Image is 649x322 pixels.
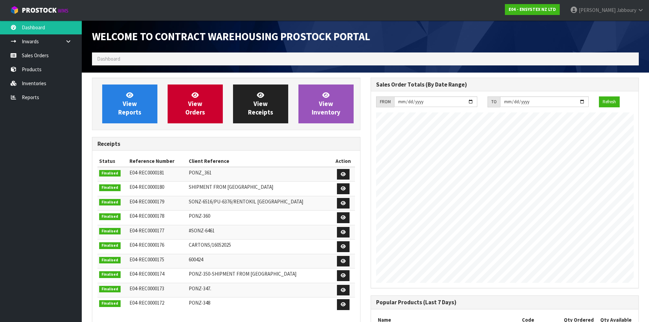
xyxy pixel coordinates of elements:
[129,256,164,263] span: E04-REC0000175
[99,286,121,293] span: Finalised
[97,156,128,167] th: Status
[168,85,223,123] a: ViewOrders
[579,7,616,13] span: [PERSON_NAME]
[376,81,634,88] h3: Sales Order Totals (By Date Range)
[185,91,205,117] span: View Orders
[99,271,121,278] span: Finalised
[99,213,121,220] span: Finalised
[99,199,121,206] span: Finalised
[189,256,203,263] span: 600424
[332,156,355,167] th: Action
[22,6,57,15] span: ProStock
[99,228,121,235] span: Finalised
[376,299,634,306] h3: Popular Products (Last 7 Days)
[129,242,164,248] span: E04-REC0000176
[129,227,164,234] span: E04-REC0000177
[129,198,164,205] span: E04-REC0000179
[97,141,355,147] h3: Receipts
[187,156,332,167] th: Client Reference
[99,242,121,249] span: Finalised
[99,184,121,191] span: Finalised
[97,56,120,62] span: Dashboard
[248,91,273,117] span: View Receipts
[233,85,288,123] a: ViewReceipts
[189,242,231,248] span: CARTONS/16052025
[509,6,556,12] strong: E04 - ENSYSTEX NZ LTD
[189,198,303,205] span: SONZ-6516/PU-6376/RENTOKIL [GEOGRAPHIC_DATA]
[92,30,370,43] span: Welcome to Contract Warehousing ProStock Portal
[189,169,212,176] span: PONZ_361
[189,227,215,234] span: #SONZ-6461
[376,96,394,107] div: FROM
[129,213,164,219] span: E04-REC0000178
[99,257,121,264] span: Finalised
[102,85,157,123] a: ViewReports
[129,169,164,176] span: E04-REC0000181
[128,156,187,167] th: Reference Number
[10,6,19,14] img: cube-alt.png
[58,7,68,14] small: WMS
[488,96,500,107] div: TO
[312,91,340,117] span: View Inventory
[189,213,210,219] span: PONZ-360
[298,85,354,123] a: ViewInventory
[129,184,164,190] span: E04-REC0000180
[118,91,141,117] span: View Reports
[99,170,121,177] span: Finalised
[129,285,164,292] span: E04-REC0000173
[617,7,636,13] span: Jabboury
[189,300,210,306] span: PONZ-348
[129,271,164,277] span: E04-REC0000174
[189,184,273,190] span: SHIPMENT FROM [GEOGRAPHIC_DATA]
[129,300,164,306] span: E04-REC0000172
[599,96,620,107] button: Refresh
[189,285,211,292] span: PONZ-347.
[189,271,296,277] span: PONZ-350-SHIPMENT FROM [GEOGRAPHIC_DATA]
[99,300,121,307] span: Finalised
